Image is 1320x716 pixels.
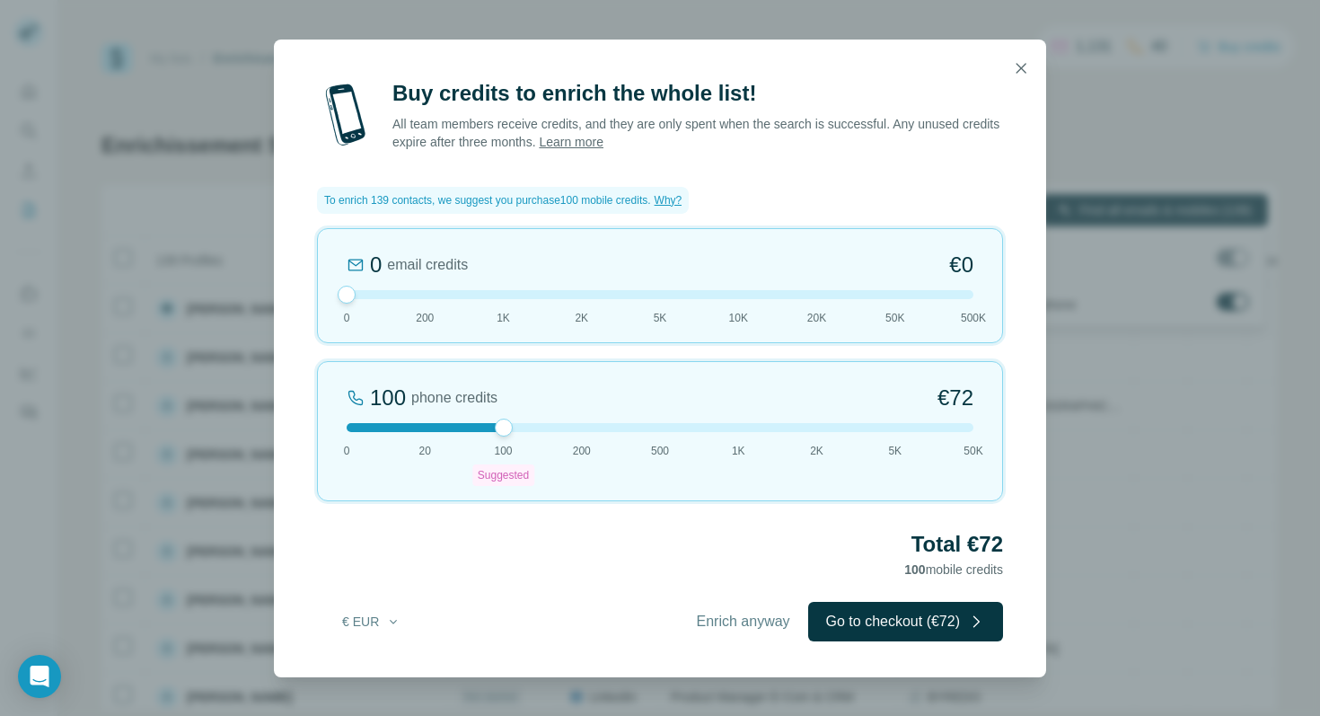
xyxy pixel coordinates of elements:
[697,611,790,632] span: Enrich anyway
[472,464,534,486] div: Suggested
[732,443,745,459] span: 1K
[679,602,808,641] button: Enrich anyway
[370,251,382,279] div: 0
[904,562,925,577] span: 100
[573,443,591,459] span: 200
[651,443,669,459] span: 500
[655,194,682,207] span: Why?
[964,443,982,459] span: 50K
[654,310,667,326] span: 5K
[807,310,826,326] span: 20K
[729,310,748,326] span: 10K
[416,310,434,326] span: 200
[497,310,510,326] span: 1K
[392,115,1003,151] p: All team members receive credits, and they are only spent when the search is successful. Any unus...
[539,135,603,149] a: Learn more
[344,443,350,459] span: 0
[317,79,374,151] img: mobile-phone
[370,384,406,412] div: 100
[937,384,973,412] span: €72
[810,443,823,459] span: 2K
[387,254,468,276] span: email credits
[18,655,61,698] div: Open Intercom Messenger
[419,443,431,459] span: 20
[808,602,1003,641] button: Go to checkout (€72)
[411,387,497,409] span: phone credits
[904,562,1003,577] span: mobile credits
[949,251,973,279] span: €0
[344,310,350,326] span: 0
[494,443,512,459] span: 100
[888,443,902,459] span: 5K
[575,310,588,326] span: 2K
[961,310,986,326] span: 500K
[317,530,1003,559] h2: Total €72
[324,192,651,208] span: To enrich 139 contacts, we suggest you purchase 100 mobile credits .
[330,606,413,638] button: € EUR
[885,310,904,326] span: 50K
